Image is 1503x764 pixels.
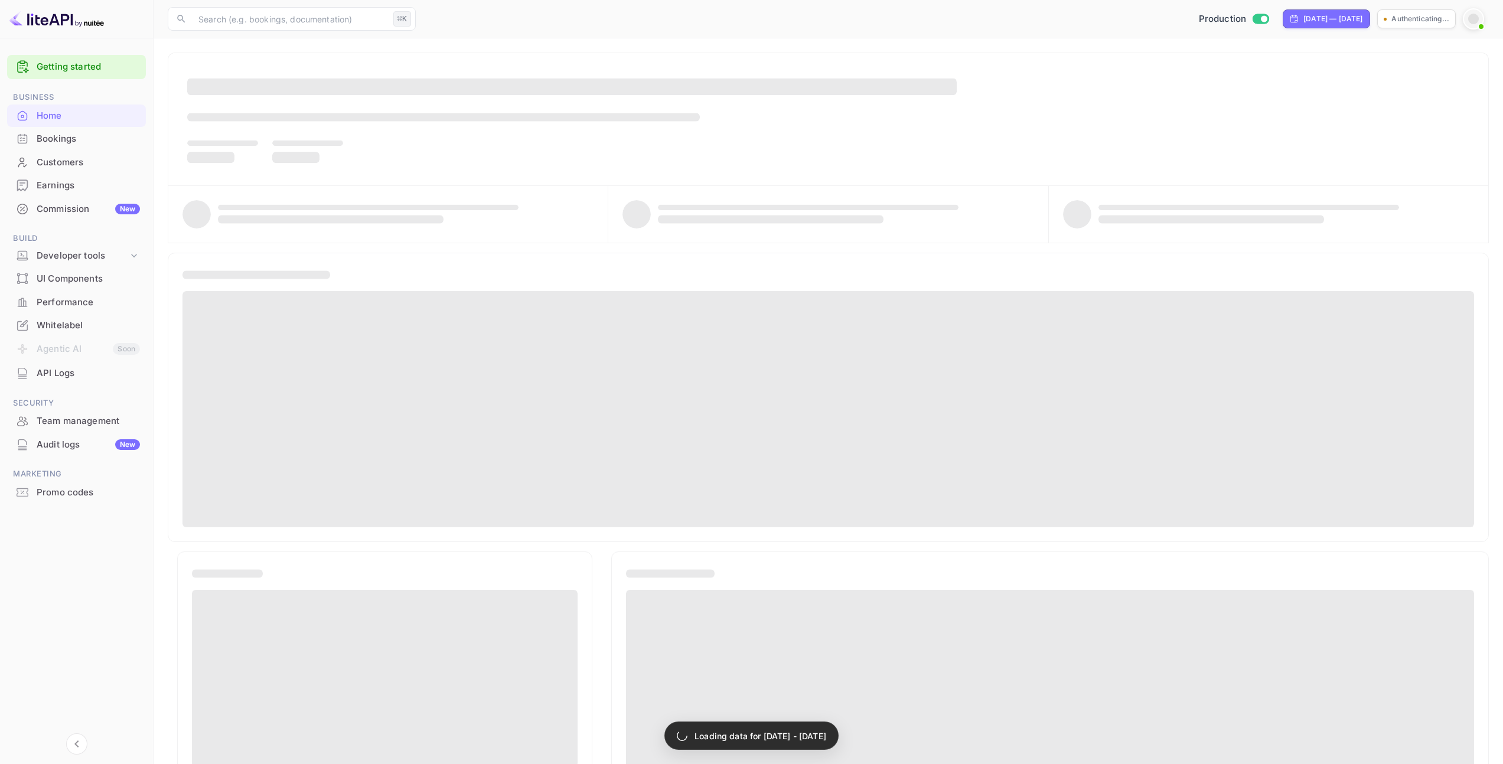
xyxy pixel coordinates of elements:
[7,314,146,336] a: Whitelabel
[7,267,146,289] a: UI Components
[7,362,146,384] a: API Logs
[37,367,140,380] div: API Logs
[7,267,146,290] div: UI Components
[37,132,140,146] div: Bookings
[7,198,146,220] a: CommissionNew
[695,730,826,742] p: Loading data for [DATE] - [DATE]
[115,204,140,214] div: New
[7,468,146,481] span: Marketing
[7,55,146,79] div: Getting started
[7,291,146,313] a: Performance
[9,9,104,28] img: LiteAPI logo
[7,151,146,174] div: Customers
[37,249,128,263] div: Developer tools
[7,397,146,410] span: Security
[1303,14,1362,24] div: [DATE] — [DATE]
[393,11,411,27] div: ⌘K
[7,91,146,104] span: Business
[115,439,140,450] div: New
[37,109,140,123] div: Home
[7,410,146,433] div: Team management
[7,410,146,432] a: Team management
[37,486,140,499] div: Promo codes
[66,733,87,755] button: Collapse navigation
[7,246,146,266] div: Developer tools
[37,156,140,169] div: Customers
[7,481,146,504] div: Promo codes
[7,128,146,151] div: Bookings
[7,232,146,245] span: Build
[7,433,146,455] a: Audit logsNew
[7,105,146,126] a: Home
[37,319,140,332] div: Whitelabel
[1194,12,1274,26] div: Switch to Sandbox mode
[7,433,146,456] div: Audit logsNew
[7,151,146,173] a: Customers
[37,60,140,74] a: Getting started
[7,198,146,221] div: CommissionNew
[37,203,140,216] div: Commission
[191,7,389,31] input: Search (e.g. bookings, documentation)
[1391,14,1449,24] p: Authenticating...
[37,296,140,309] div: Performance
[7,291,146,314] div: Performance
[37,179,140,192] div: Earnings
[7,362,146,385] div: API Logs
[37,414,140,428] div: Team management
[37,272,140,286] div: UI Components
[7,174,146,196] a: Earnings
[7,314,146,337] div: Whitelabel
[7,105,146,128] div: Home
[7,128,146,149] a: Bookings
[1199,12,1247,26] span: Production
[37,438,140,452] div: Audit logs
[7,174,146,197] div: Earnings
[7,481,146,503] a: Promo codes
